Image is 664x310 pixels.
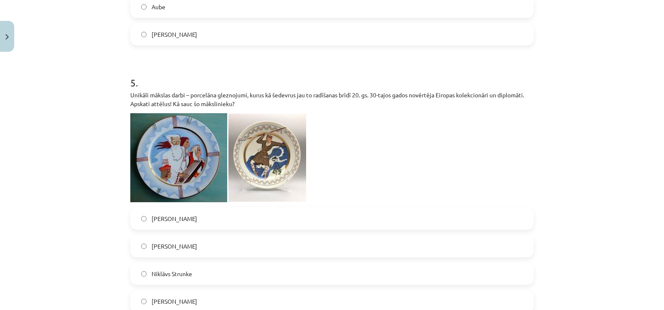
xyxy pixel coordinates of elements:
img: icon-close-lesson-0947bae3869378f0d4975bcd49f059093ad1ed9edebbc8119c70593378902aed.svg [5,34,9,40]
span: [PERSON_NAME] [152,30,197,39]
input: [PERSON_NAME] [141,32,147,37]
span: [PERSON_NAME] [152,297,197,306]
p: Unikāli mākslas darbi – porcelāna gleznojumi, kurus kā šedevrus jau to radīšanas brīdī 20. gs. 30... [130,91,534,108]
h1: 5 . [130,62,534,88]
span: Niklāvs Strunke [152,269,192,278]
input: Niklāvs Strunke [141,271,147,277]
input: [PERSON_NAME] [141,299,147,304]
input: Aube [141,4,147,10]
input: [PERSON_NAME] [141,244,147,249]
span: [PERSON_NAME] [152,214,197,223]
input: [PERSON_NAME] [141,216,147,221]
span: Aube [152,3,165,11]
span: [PERSON_NAME] [152,242,197,251]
